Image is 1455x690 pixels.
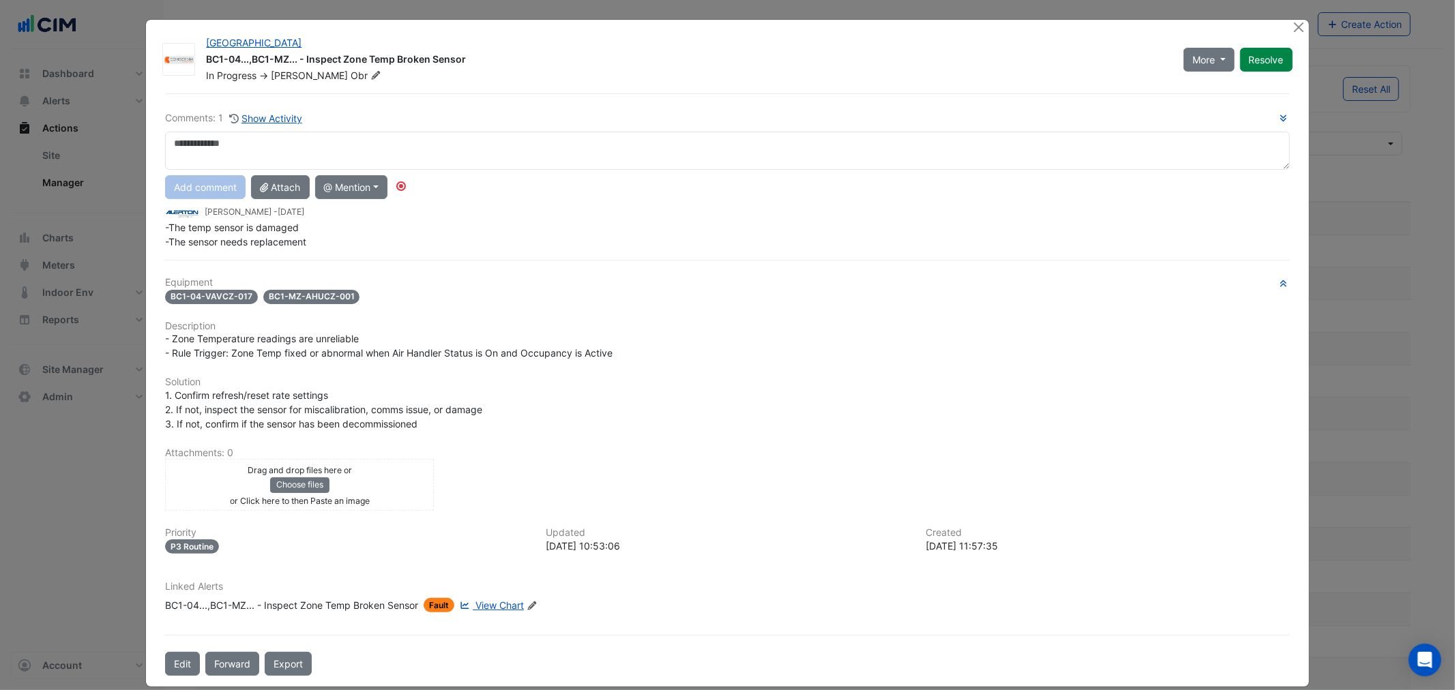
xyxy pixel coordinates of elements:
[165,333,613,359] span: - Zone Temperature readings are unreliable - Rule Trigger: Zone Temp fixed or abnormal when Air H...
[165,376,1289,388] h6: Solution
[251,175,309,199] button: Attach
[165,222,306,247] span: -The temp sensor is damaged -The sensor needs replacement
[165,290,258,304] span: BC1-04-VAVCZ-017
[230,496,370,506] small: or Click here to then Paste an image
[527,601,537,611] fa-icon: Edit Linked Alerts
[206,37,302,48] a: [GEOGRAPHIC_DATA]
[1292,20,1306,34] button: Close
[165,598,418,612] div: BC1-04...,BC1-MZ... - Inspect Zone Temp Broken Sensor
[205,652,259,676] button: Forward
[206,52,1167,69] div: BC1-04...,BC1-MZ... - Inspect Zone Temp Broken Sensor
[165,277,1289,288] h6: Equipment
[163,53,194,67] img: Conservia
[165,527,529,539] h6: Priority
[1192,52,1215,67] span: More
[205,206,304,218] small: [PERSON_NAME] -
[271,70,348,81] span: [PERSON_NAME]
[395,180,407,192] div: Tooltip anchor
[165,389,482,430] span: 1. Confirm refresh/reset rate settings 2. If not, inspect the sensor for miscalibration, comms is...
[206,70,256,81] span: In Progress
[248,465,352,475] small: Drag and drop files here or
[315,175,388,199] button: @ Mention
[546,527,909,539] h6: Updated
[1409,644,1441,676] div: Open Intercom Messenger
[263,290,360,304] span: BC1-MZ-AHUCZ-001
[165,205,199,220] img: Alerton
[546,539,909,553] div: [DATE] 10:53:06
[165,447,1289,459] h6: Attachments: 0
[278,207,304,217] span: 2023-09-20 11:58:23
[165,652,200,676] button: Edit
[165,539,219,554] div: P3 Routine
[259,70,268,81] span: ->
[926,527,1289,539] h6: Created
[457,598,524,612] a: View Chart
[165,581,1289,592] h6: Linked Alerts
[926,539,1289,553] div: [DATE] 11:57:35
[475,599,524,611] span: View Chart
[165,110,303,126] div: Comments: 1
[165,320,1289,332] h6: Description
[351,69,383,82] span: Obr
[424,598,454,612] span: Fault
[270,477,329,492] button: Choose files
[1240,48,1293,72] button: Resolve
[265,652,312,676] a: Export
[229,110,303,126] button: Show Activity
[1184,48,1235,72] button: More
